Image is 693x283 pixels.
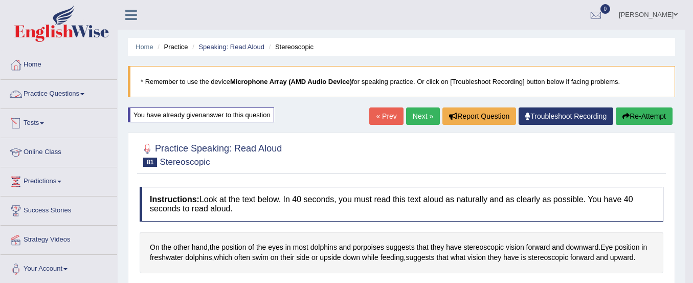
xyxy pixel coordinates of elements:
[1,255,117,280] a: Your Account
[1,167,117,193] a: Predictions
[128,107,274,122] div: You have already given answer to this question
[210,242,219,253] span: Click to see word definition
[610,252,634,263] span: Click to see word definition
[198,43,264,51] a: Speaking: Read Aloud
[162,242,171,253] span: Click to see word definition
[362,252,378,263] span: Click to see word definition
[155,42,188,52] li: Practice
[1,80,117,105] a: Practice Questions
[1,109,117,135] a: Tests
[173,242,190,253] span: Click to see word definition
[310,242,337,253] span: Click to see word definition
[252,252,269,263] span: Click to see word definition
[150,242,160,253] span: Click to see word definition
[214,252,232,263] span: Click to see word definition
[143,158,157,167] span: 81
[615,242,639,253] span: Click to see word definition
[616,107,673,125] button: Re-Attempt
[596,252,608,263] span: Click to see word definition
[1,51,117,76] a: Home
[160,157,210,167] small: Stereoscopic
[140,187,663,221] h4: Look at the text below. In 40 seconds, you must read this text aloud as naturally and as clearly ...
[463,242,504,253] span: Click to see word definition
[641,242,647,253] span: Click to see word definition
[140,232,663,273] div: , . , , .
[406,107,440,125] a: Next »
[386,242,415,253] span: Click to see word definition
[140,141,282,167] h2: Practice Speaking: Read Aloud
[381,252,404,263] span: Click to see word definition
[192,242,208,253] span: Click to see word definition
[293,242,308,253] span: Click to see word definition
[431,242,444,253] span: Click to see word definition
[369,107,403,125] a: « Prev
[296,252,309,263] span: Click to see word definition
[521,252,526,263] span: Click to see word definition
[600,4,611,14] span: 0
[230,78,352,85] b: Microphone Array (AMD Audio Device)
[285,242,291,253] span: Click to see word definition
[343,252,360,263] span: Click to see word definition
[268,242,283,253] span: Click to see word definition
[467,252,486,263] span: Click to see word definition
[280,252,294,263] span: Click to see word definition
[528,252,568,263] span: Click to see word definition
[506,242,524,253] span: Click to see word definition
[339,242,351,253] span: Click to see word definition
[552,242,564,253] span: Click to see word definition
[566,242,598,253] span: Click to see word definition
[320,252,341,263] span: Click to see word definition
[221,242,246,253] span: Click to see word definition
[406,252,434,263] span: Click to see word definition
[271,252,279,263] span: Click to see word definition
[353,242,384,253] span: Click to see word definition
[519,107,613,125] a: Troubleshoot Recording
[256,242,266,253] span: Click to see word definition
[451,252,466,263] span: Click to see word definition
[436,252,448,263] span: Click to see word definition
[503,252,519,263] span: Click to see word definition
[417,242,429,253] span: Click to see word definition
[266,42,314,52] li: Stereoscopic
[446,242,461,253] span: Click to see word definition
[128,66,675,97] blockquote: * Remember to use the device for speaking practice. Or click on [Troubleshoot Recording] button b...
[488,252,501,263] span: Click to see word definition
[311,252,318,263] span: Click to see word definition
[150,252,183,263] span: Click to see word definition
[185,252,212,263] span: Click to see word definition
[600,242,613,253] span: Click to see word definition
[442,107,516,125] button: Report Question
[1,226,117,251] a: Strategy Videos
[150,195,199,204] b: Instructions:
[234,252,250,263] span: Click to see word definition
[526,242,550,253] span: Click to see word definition
[570,252,594,263] span: Click to see word definition
[1,197,117,222] a: Success Stories
[136,43,153,51] a: Home
[1,138,117,164] a: Online Class
[248,242,254,253] span: Click to see word definition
